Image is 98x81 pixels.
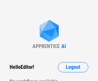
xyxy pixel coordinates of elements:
div: Hello Editor ! [10,62,34,72]
div: APPRENTICE [32,43,60,49]
button: Logout [58,62,88,72]
span: Logout [66,65,80,70]
img: Apprentice AI [36,20,62,43]
div: AI [61,43,66,49]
